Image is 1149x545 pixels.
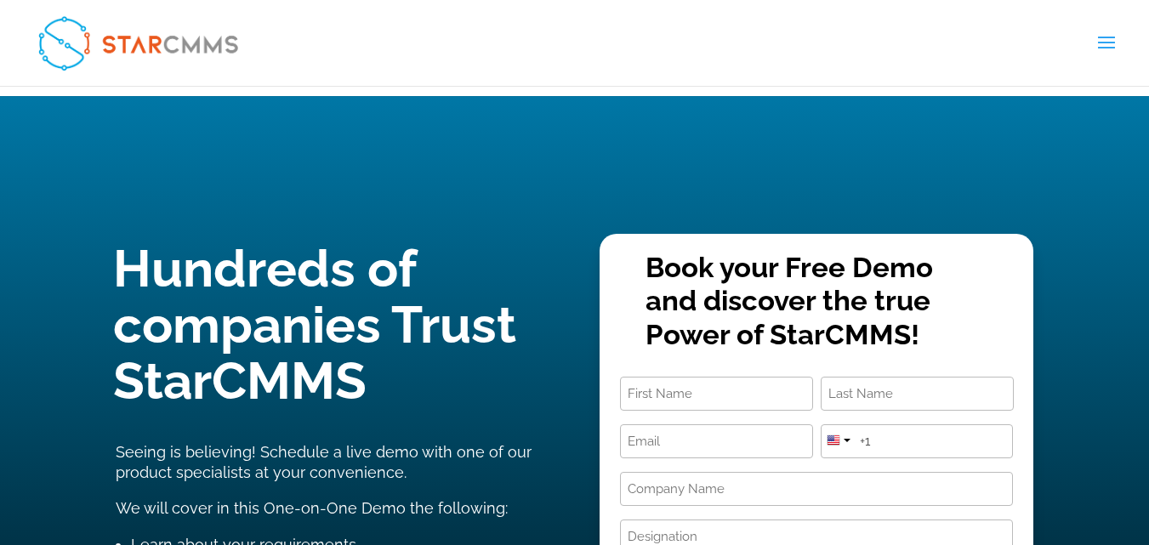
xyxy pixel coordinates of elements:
[821,377,1014,411] input: Last Name
[29,7,247,78] img: StarCMMS
[113,241,549,417] h1: Hundreds of companies Trust StarCMMS
[646,251,988,352] p: Book your Free Demo and discover the true Power of StarCMMS!
[866,361,1149,545] iframe: Chat Widget
[620,377,813,411] input: First Name
[116,499,508,517] span: We will cover in this One-on-One Demo the following:
[620,472,1013,506] input: Company Name
[116,443,532,481] span: Seeing is believing! Schedule a live demo with one of our product specialists at your convenience.
[620,424,813,458] input: Email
